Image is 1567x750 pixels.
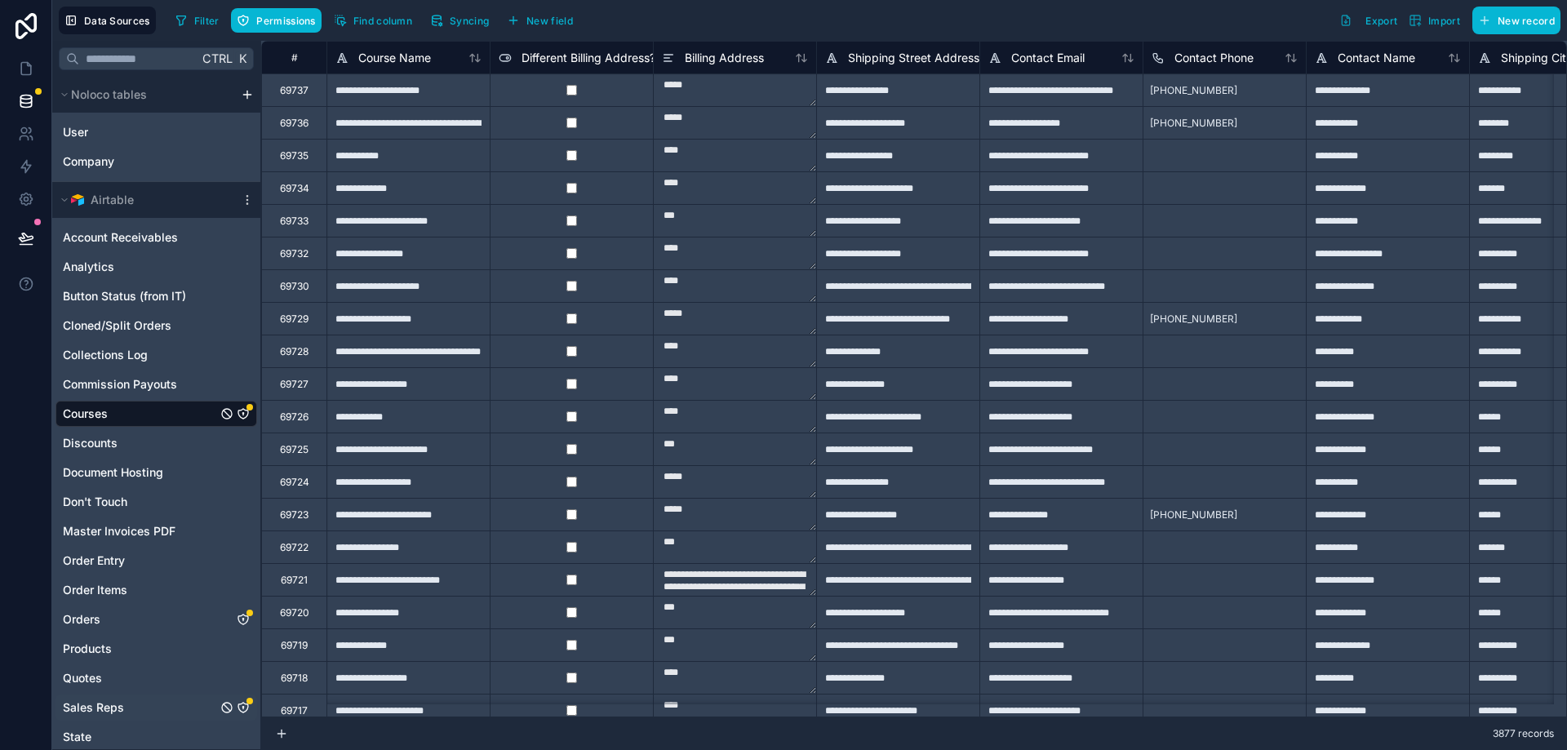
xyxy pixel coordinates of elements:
div: 69723 [280,508,309,521]
span: K [237,53,248,64]
div: 69720 [280,606,309,619]
div: 69736 [280,117,309,130]
span: Import [1428,15,1460,27]
div: 69718 [281,672,308,685]
div: 69729 [280,313,309,326]
span: New record [1498,15,1555,27]
span: 3877 records [1493,727,1554,740]
span: Billing Address [685,50,764,66]
div: 69721 [281,574,308,587]
span: Permissions [256,15,315,27]
div: 69726 [280,411,309,424]
button: New field [501,8,579,33]
button: Export [1334,7,1403,34]
span: Contact Phone [1174,50,1254,66]
span: Data Sources [84,15,150,27]
span: [PHONE_NUMBER] [1150,313,1237,326]
span: New field [526,15,573,27]
div: 69725 [280,443,309,456]
span: Filter [194,15,220,27]
span: Contact Name [1338,50,1415,66]
div: 69733 [280,215,309,228]
span: Different Billing Address? [522,50,655,66]
div: 69737 [280,84,309,97]
div: 69734 [280,182,309,195]
div: 69722 [280,541,309,554]
span: [PHONE_NUMBER] [1150,84,1237,97]
span: [PHONE_NUMBER] [1150,508,1237,521]
span: [PHONE_NUMBER] [1150,117,1237,130]
div: 69724 [280,476,309,489]
button: Find column [328,8,418,33]
span: Course Name [358,50,431,66]
button: Import [1403,7,1466,34]
button: New record [1472,7,1560,34]
a: New record [1466,7,1560,34]
div: 69727 [280,378,309,391]
button: Permissions [231,8,321,33]
span: Find column [353,15,412,27]
div: 69735 [280,149,309,162]
div: 69730 [280,280,309,293]
div: # [274,51,314,64]
div: 69719 [281,639,308,652]
div: 69717 [281,704,308,717]
span: Syncing [450,15,489,27]
span: Ctrl [201,48,234,69]
div: 69732 [280,247,309,260]
button: Data Sources [59,7,156,34]
a: Permissions [231,8,327,33]
button: Syncing [424,8,495,33]
div: 69728 [280,345,309,358]
span: Contact Email [1011,50,1085,66]
button: Filter [169,8,225,33]
span: Export [1365,15,1397,27]
span: Shipping Street Address [848,50,979,66]
a: Syncing [424,8,501,33]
